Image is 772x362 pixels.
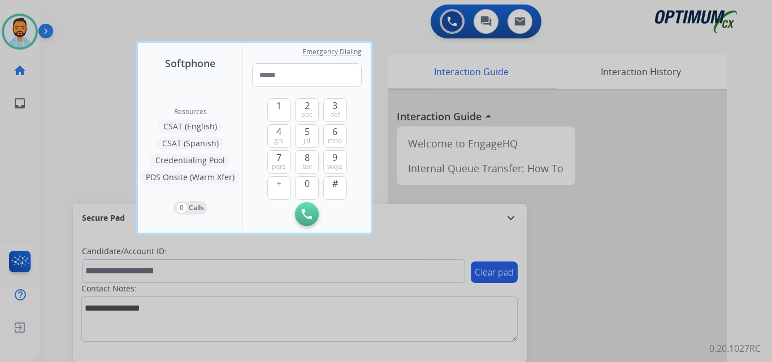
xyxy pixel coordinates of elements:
img: call-button [302,209,312,219]
span: Resources [174,107,207,116]
span: Softphone [165,55,215,71]
span: ghi [274,136,284,145]
span: # [332,177,338,190]
span: 7 [276,151,281,164]
button: 0Calls [174,201,207,215]
span: 5 [305,125,310,138]
button: CSAT (Spanish) [157,137,224,150]
span: abc [301,110,313,119]
button: 5jkl [295,124,319,148]
button: Credentialing Pool [150,154,231,167]
span: 0 [305,177,310,190]
button: 6mno [323,124,347,148]
button: 9wxyz [323,150,347,174]
button: 7pqrs [267,150,291,174]
span: tuv [302,162,312,171]
span: 9 [332,151,337,164]
span: 3 [332,99,337,112]
span: pqrs [272,162,286,171]
button: 0 [295,176,319,200]
span: wxyz [327,162,342,171]
button: CSAT (English) [158,120,223,133]
button: 3def [323,98,347,122]
span: 1 [276,99,281,112]
span: 6 [332,125,337,138]
button: 2abc [295,98,319,122]
button: 1 [267,98,291,122]
span: def [330,110,340,119]
span: 8 [305,151,310,164]
span: 4 [276,125,281,138]
button: PDS Onsite (Warm Xfer) [140,171,240,184]
button: # [323,176,347,200]
p: 0.20.1027RC [709,342,761,355]
span: + [276,177,281,190]
button: + [267,176,291,200]
span: Emergency Dialing [302,47,362,56]
button: 4ghi [267,124,291,148]
span: jkl [303,136,310,145]
span: mno [328,136,342,145]
span: 2 [305,99,310,112]
button: 8tuv [295,150,319,174]
p: Calls [189,203,204,213]
p: 0 [177,203,187,213]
